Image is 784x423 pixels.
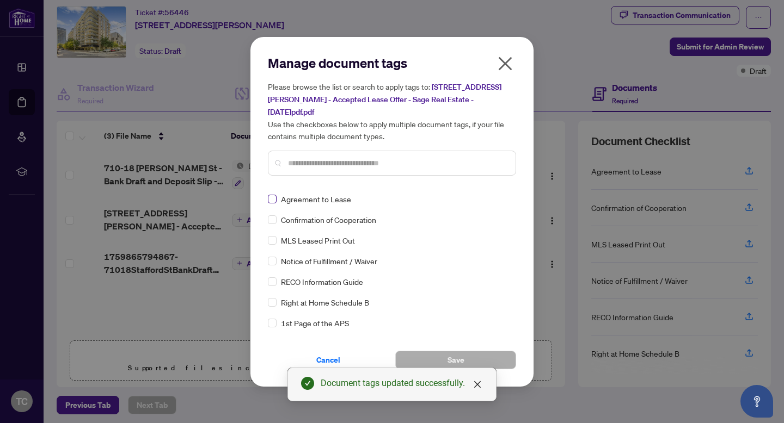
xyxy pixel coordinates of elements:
span: Notice of Fulfillment / Waiver [281,255,377,267]
button: Cancel [268,351,389,369]
span: RECO Information Guide [281,276,363,288]
span: 1st Page of the APS [281,317,349,329]
span: Right at Home Schedule B [281,296,369,308]
span: [STREET_ADDRESS][PERSON_NAME] - Accepted Lease Offer - Sage Real Estate - [DATE]pdf.pdf [268,82,501,117]
h2: Manage document tags [268,54,516,72]
span: Agreement to Lease [281,193,351,205]
span: Cancel [316,351,340,369]
div: Document tags updated successfully. [321,377,483,390]
span: check-circle [301,377,314,390]
span: Confirmation of Cooperation [281,214,376,226]
button: Open asap [740,385,773,418]
span: close [473,380,482,389]
span: close [497,55,514,72]
a: Close [471,378,483,390]
button: Save [395,351,516,369]
h5: Please browse the list or search to apply tags to: Use the checkboxes below to apply multiple doc... [268,80,516,142]
span: MLS Leased Print Out [281,234,355,246]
